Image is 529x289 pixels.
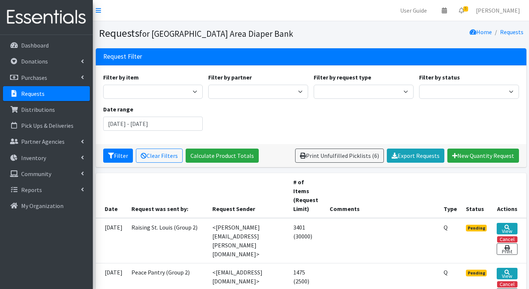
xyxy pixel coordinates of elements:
abbr: Quantity [444,269,448,276]
a: Print Unfulfilled Picklists (6) [295,149,384,163]
a: Print [497,243,517,255]
a: Community [3,166,90,181]
h3: Request Filter [103,53,142,61]
a: New Quantity Request [447,149,519,163]
button: Cancel [497,281,517,288]
a: Purchases [3,70,90,85]
th: # of Items (Request Limit) [289,173,325,218]
a: Distributions [3,102,90,117]
a: View [497,223,517,234]
th: Comments [325,173,439,218]
a: Requests [3,86,90,101]
th: Date [96,173,127,218]
label: Filter by partner [208,73,252,82]
p: Inventory [21,154,46,162]
th: Request Sender [208,173,289,218]
span: Pending [466,225,487,231]
td: [DATE] [96,218,127,263]
span: 5 [463,6,468,12]
a: Reports [3,182,90,197]
td: 3401 (30000) [289,218,325,263]
p: Community [21,170,51,178]
button: Filter [103,149,133,163]
p: Pick Ups & Deliveries [21,122,74,129]
a: My Organization [3,198,90,213]
a: Partner Agencies [3,134,90,149]
td: Raising St. Louis (Group 2) [127,218,208,263]
p: Reports [21,186,42,194]
input: January 1, 2011 - December 31, 2011 [103,117,203,131]
a: Calculate Product Totals [186,149,259,163]
a: 5 [453,3,470,18]
p: Distributions [21,106,55,113]
a: Home [470,28,492,36]
p: My Organization [21,202,63,210]
button: Cancel [497,236,517,243]
a: Donations [3,54,90,69]
a: Export Requests [387,149,444,163]
small: for [GEOGRAPHIC_DATA] Area Diaper Bank [139,28,293,39]
a: Inventory [3,150,90,165]
abbr: Quantity [444,224,448,231]
th: Request was sent by: [127,173,208,218]
p: Requests [21,90,45,97]
p: Partner Agencies [21,138,65,145]
span: Pending [466,270,487,276]
p: Purchases [21,74,47,81]
label: Filter by item [103,73,139,82]
td: <[PERSON_NAME][EMAIL_ADDRESS][PERSON_NAME][DOMAIN_NAME]> [208,218,289,263]
h1: Requests [99,27,308,40]
a: User Guide [394,3,433,18]
img: HumanEssentials [3,5,90,30]
a: [PERSON_NAME] [470,3,526,18]
label: Filter by request type [314,73,371,82]
a: View [497,268,517,279]
p: Dashboard [21,42,49,49]
label: Date range [103,105,133,114]
th: Type [439,173,461,218]
th: Status [461,173,493,218]
a: Requests [500,28,523,36]
label: Filter by status [419,73,460,82]
a: Dashboard [3,38,90,53]
a: Clear Filters [136,149,183,163]
a: Pick Ups & Deliveries [3,118,90,133]
p: Donations [21,58,48,65]
th: Actions [492,173,526,218]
